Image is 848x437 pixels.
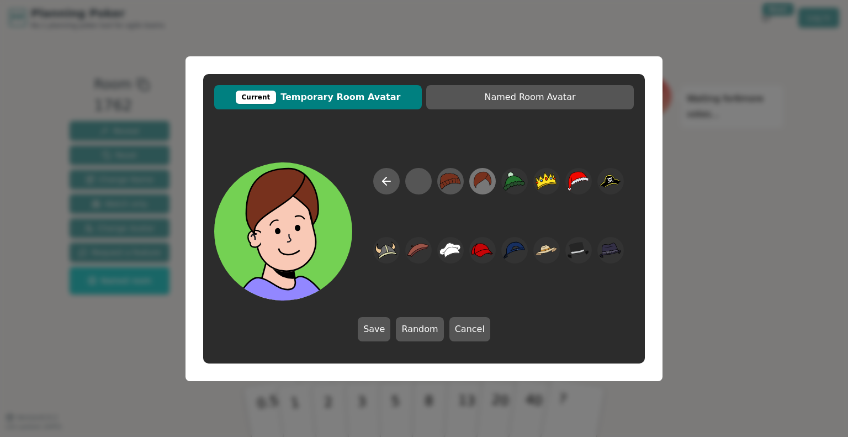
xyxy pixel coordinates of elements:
[220,91,416,104] span: Temporary Room Avatar
[358,317,390,341] button: Save
[396,317,443,341] button: Random
[449,317,490,341] button: Cancel
[214,85,422,109] button: CurrentTemporary Room Avatar
[236,91,277,104] div: Current
[432,91,628,104] span: Named Room Avatar
[426,85,634,109] button: Named Room Avatar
